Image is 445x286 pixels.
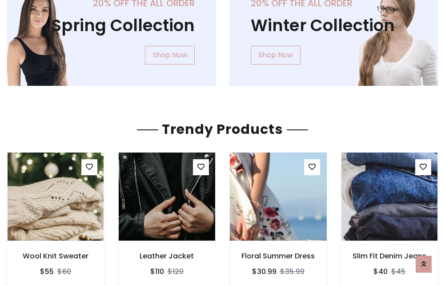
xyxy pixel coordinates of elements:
[230,252,327,260] h6: Floral Summer Dress
[341,252,438,260] h6: Slim Fit Denim Jeans
[251,46,301,64] a: Shop Now
[7,252,104,260] h6: Wool Knit Sweater
[373,267,388,276] h6: $40
[118,252,215,260] h6: Leather Jacket
[158,120,287,139] span: Trendy Products
[145,46,195,64] a: Shop Now
[280,266,305,277] del: $35.99
[28,16,195,35] h1: Spring Collection
[57,266,71,277] del: $60
[251,16,417,35] h1: Winter Collection
[150,267,164,276] h6: $110
[168,266,184,277] del: $120
[40,267,54,276] h6: $55
[391,266,405,277] del: $45
[252,267,277,276] h6: $30.99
